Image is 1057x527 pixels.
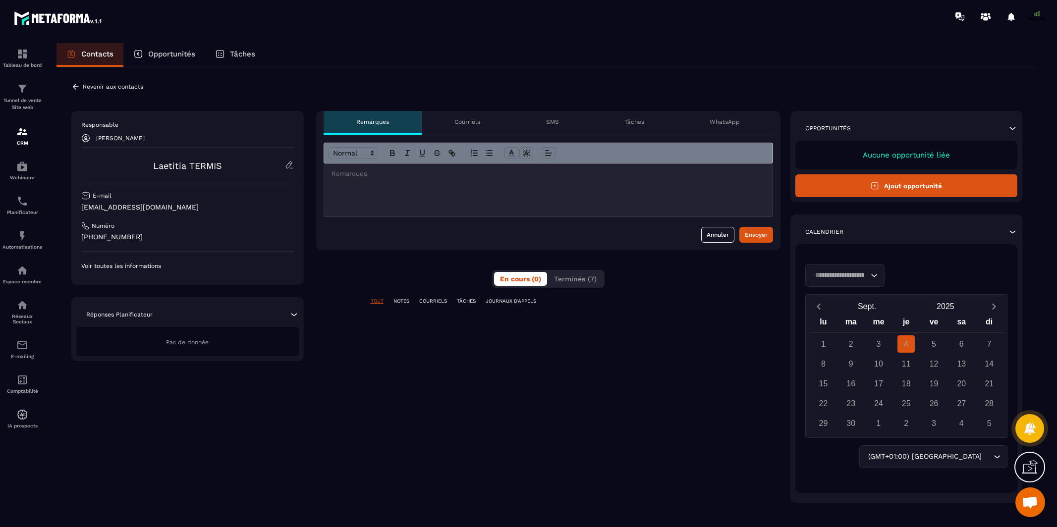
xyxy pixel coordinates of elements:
button: Next month [985,300,1003,313]
input: Search for option [984,451,991,462]
p: Réponses Planificateur [86,311,153,318]
a: accountantaccountantComptabilité [2,367,42,401]
p: Opportunités [805,124,851,132]
div: Search for option [805,264,885,287]
button: Open years overlay [906,298,985,315]
p: Espace membre [2,279,42,284]
p: Planificateur [2,210,42,215]
div: 25 [897,395,915,412]
p: WhatsApp [710,118,740,126]
div: 15 [815,375,832,392]
div: 26 [925,395,943,412]
div: 3 [925,415,943,432]
div: ma [837,315,865,332]
img: email [16,339,28,351]
div: sa [947,315,975,332]
p: Responsable [81,121,294,129]
p: Calendrier [805,228,843,236]
div: je [892,315,920,332]
button: Terminés (7) [548,272,603,286]
div: 27 [953,395,970,412]
img: formation [16,83,28,95]
div: 5 [925,335,943,353]
div: 16 [842,375,860,392]
p: Automatisations [2,244,42,250]
p: Revenir aux contacts [83,83,143,90]
p: Aucune opportunité liée [805,151,1008,159]
div: 5 [981,415,998,432]
a: Opportunités [123,43,205,67]
a: emailemailE-mailing [2,332,42,367]
p: [EMAIL_ADDRESS][DOMAIN_NAME] [81,203,294,212]
button: Open months overlay [828,298,906,315]
div: Calendar wrapper [810,315,1003,432]
div: 2 [897,415,915,432]
p: Webinaire [2,175,42,180]
a: formationformationCRM [2,118,42,153]
img: logo [14,9,103,27]
a: automationsautomationsAutomatisations [2,222,42,257]
span: En cours (0) [500,275,541,283]
div: lu [810,315,837,332]
div: 14 [981,355,998,372]
button: Envoyer [739,227,773,243]
div: 19 [925,375,943,392]
span: Pas de donnée [166,339,209,346]
div: 10 [870,355,887,372]
a: Ouvrir le chat [1015,487,1045,517]
a: social-networksocial-networkRéseaux Sociaux [2,292,42,332]
div: 24 [870,395,887,412]
button: Previous month [810,300,828,313]
a: Contacts [56,43,123,67]
div: 1 [870,415,887,432]
input: Search for option [812,270,868,281]
div: 20 [953,375,970,392]
a: formationformationTunnel de vente Site web [2,75,42,118]
img: formation [16,126,28,138]
img: social-network [16,299,28,311]
div: 7 [981,335,998,353]
a: schedulerschedulerPlanificateur [2,188,42,222]
p: E-mail [93,192,111,200]
p: CRM [2,140,42,146]
a: formationformationTableau de bord [2,41,42,75]
p: E-mailing [2,354,42,359]
p: [PHONE_NUMBER] [81,232,294,242]
a: automationsautomationsWebinaire [2,153,42,188]
p: Opportunités [148,50,195,58]
div: 29 [815,415,832,432]
p: Tâches [230,50,255,58]
p: NOTES [393,298,409,305]
div: Search for option [859,445,1007,468]
div: 28 [981,395,998,412]
div: 1 [815,335,832,353]
div: 17 [870,375,887,392]
div: 13 [953,355,970,372]
p: Comptabilité [2,388,42,394]
img: automations [16,264,28,276]
div: me [865,315,892,332]
button: Annuler [701,227,734,243]
p: Tableau de bord [2,62,42,68]
p: COURRIELS [419,298,447,305]
div: 9 [842,355,860,372]
p: Tunnel de vente Site web [2,97,42,111]
div: 6 [953,335,970,353]
div: Calendar days [810,335,1003,432]
p: Numéro [92,222,114,230]
div: 11 [897,355,915,372]
img: scheduler [16,195,28,207]
img: automations [16,230,28,242]
a: automationsautomationsEspace membre [2,257,42,292]
a: Laetitia TERMIS [153,160,222,171]
div: 12 [925,355,943,372]
p: Remarques [356,118,389,126]
p: Voir toutes les informations [81,262,294,270]
a: Tâches [205,43,265,67]
p: TOUT [371,298,384,305]
button: En cours (0) [494,272,547,286]
div: 23 [842,395,860,412]
p: SMS [546,118,559,126]
div: 21 [981,375,998,392]
img: automations [16,409,28,421]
